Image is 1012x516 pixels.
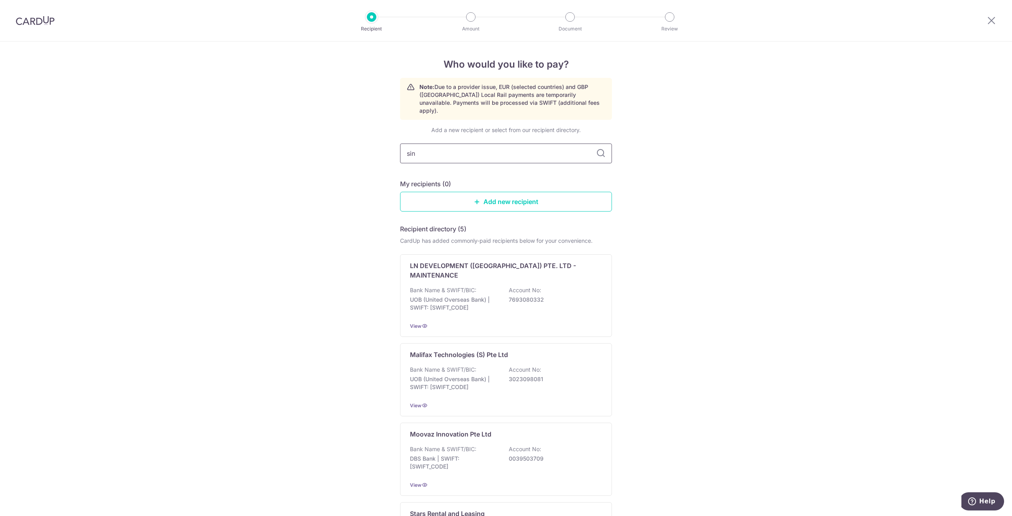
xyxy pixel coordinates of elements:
p: Document [541,25,599,33]
p: 3023098081 [509,375,597,383]
h4: Who would you like to pay? [400,57,612,72]
a: Add new recipient [400,192,612,212]
strong: Note: [419,83,434,90]
p: Account No: [509,286,541,294]
a: View [410,482,421,488]
iframe: Opens a widget where you can find more information [961,492,1004,512]
p: Bank Name & SWIFT/BIC: [410,366,476,374]
div: CardUp has added commonly-paid recipients below for your convenience. [400,237,612,245]
div: Add a new recipient or select from our recipient directory. [400,126,612,134]
p: Bank Name & SWIFT/BIC: [410,286,476,294]
p: UOB (United Overseas Bank) | SWIFT: [SWIFT_CODE] [410,296,498,312]
p: DBS Bank | SWIFT: [SWIFT_CODE] [410,455,498,471]
p: Account No: [509,445,541,453]
p: Account No: [509,366,541,374]
p: Due to a provider issue, EUR (selected countries) and GBP ([GEOGRAPHIC_DATA]) Local Rail payments... [419,83,605,115]
p: Bank Name & SWIFT/BIC: [410,445,476,453]
h5: My recipients (0) [400,179,451,189]
p: 0039503709 [509,455,597,463]
p: 7693080332 [509,296,597,304]
input: Search for any recipient here [400,144,612,163]
img: CardUp [16,16,55,25]
p: Amount [442,25,500,33]
p: Recipient [342,25,401,33]
a: View [410,403,421,408]
a: View [410,323,421,329]
p: Malifax Technologies (S) Pte Ltd [410,350,508,359]
p: Moovaz Innovation Pte Ltd [410,429,491,439]
p: Review [640,25,699,33]
p: UOB (United Overseas Bank) | SWIFT: [SWIFT_CODE] [410,375,498,391]
p: LN DEVELOPMENT ([GEOGRAPHIC_DATA]) PTE. LTD - MAINTENANCE [410,261,593,280]
h5: Recipient directory (5) [400,224,466,234]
